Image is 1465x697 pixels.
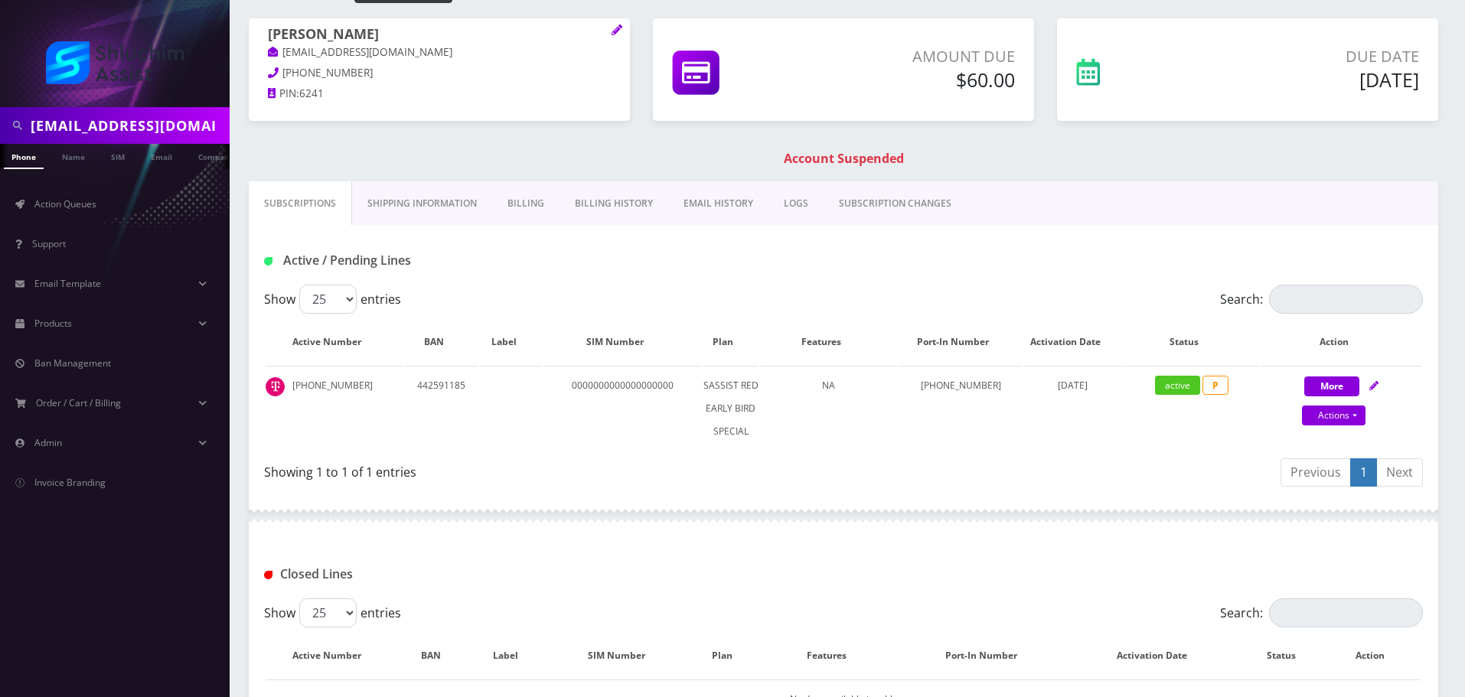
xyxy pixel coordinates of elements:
[768,181,824,226] a: LOGS
[1220,285,1423,314] label: Search:
[899,320,1023,364] th: Port-In Number: activate to sort column ascending
[264,253,635,268] h1: Active / Pending Lines
[191,144,242,168] a: Company
[253,151,1434,166] h1: Account Suspended
[34,436,62,449] span: Admin
[268,45,452,60] a: [EMAIL_ADDRESS][DOMAIN_NAME]
[1198,45,1419,68] p: Due Date
[32,237,66,250] span: Support
[1024,320,1121,364] th: Activation Date: activate to sort column ascending
[480,320,543,364] th: Label: activate to sort column ascending
[1334,633,1421,678] th: Action : activate to sort column ascending
[282,66,373,80] span: [PHONE_NUMBER]
[34,197,96,210] span: Action Queues
[899,366,1023,451] td: [PHONE_NUMBER]
[4,144,44,169] a: Phone
[34,357,111,370] span: Ban Management
[1220,598,1423,627] label: Search:
[264,571,272,579] img: Closed Lines
[34,317,72,330] span: Products
[54,144,93,168] a: Name
[266,633,403,678] th: Active Number: activate to sort column descending
[703,320,759,364] th: Plan: activate to sort column ascending
[249,181,352,226] a: Subscriptions
[696,633,765,678] th: Plan: activate to sort column ascending
[46,41,184,84] img: Shluchim Assist
[268,26,611,44] h1: [PERSON_NAME]
[1198,68,1419,91] h5: [DATE]
[1269,285,1423,314] input: Search:
[34,277,101,290] span: Email Template
[824,68,1015,91] h5: $60.00
[264,598,401,627] label: Show entries
[1245,633,1333,678] th: Status: activate to sort column ascending
[1123,320,1260,364] th: Status: activate to sort column ascending
[703,366,759,451] td: SASSIST RED EARLY BIRD SPECIAL
[103,144,132,168] a: SIM
[1350,458,1377,487] a: 1
[492,181,560,226] a: Billing
[34,476,106,489] span: Invoice Branding
[760,320,897,364] th: Features: activate to sort column ascending
[544,366,701,451] td: 0000000000000000000
[404,320,478,364] th: BAN: activate to sort column ascending
[404,366,478,451] td: 442591185
[1302,405,1365,425] a: Actions
[1376,458,1423,487] a: Next
[824,45,1015,68] p: Amount Due
[299,285,357,314] select: Showentries
[264,285,401,314] label: Show entries
[904,633,1074,678] th: Port-In Number: activate to sort column ascending
[143,144,180,168] a: Email
[266,366,403,451] td: [PHONE_NUMBER]
[1269,598,1423,627] input: Search:
[299,598,357,627] select: Showentries
[352,181,492,226] a: Shipping Information
[36,396,121,409] span: Order / Cart / Billing
[1202,376,1228,395] span: P
[1304,376,1359,396] button: More
[544,320,701,364] th: SIM Number: activate to sort column ascending
[824,181,967,226] a: SUBSCRIPTION CHANGES
[264,567,635,581] h1: Closed Lines
[1155,376,1200,395] span: active
[560,181,668,226] a: Billing History
[299,86,324,100] span: 6241
[475,633,553,678] th: Label: activate to sort column ascending
[1281,458,1351,487] a: Previous
[1058,379,1088,392] span: [DATE]
[264,257,272,265] img: Active / Pending Lines
[765,633,902,678] th: Features: activate to sort column ascending
[266,320,403,364] th: Active Number: activate to sort column ascending
[266,377,285,396] img: t_img.png
[264,457,832,481] div: Showing 1 to 1 of 1 entries
[31,111,226,140] input: Search in Company
[554,633,694,678] th: SIM Number: activate to sort column ascending
[760,366,897,451] td: NA
[268,86,299,102] a: PIN:
[668,181,768,226] a: EMAIL HISTORY
[404,633,473,678] th: BAN: activate to sort column ascending
[1075,633,1244,678] th: Activation Date: activate to sort column ascending
[1261,320,1421,364] th: Action: activate to sort column ascending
